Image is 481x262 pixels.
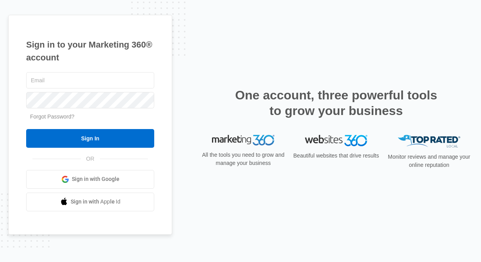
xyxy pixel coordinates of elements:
p: All the tools you need to grow and manage your business [200,151,287,167]
h2: One account, three powerful tools to grow your business [233,87,440,119]
h1: Sign in to your Marketing 360® account [26,38,154,64]
span: Sign in with Google [72,175,119,183]
a: Sign in with Google [26,170,154,189]
p: Beautiful websites that drive results [292,152,380,160]
img: Top Rated Local [398,135,460,148]
img: Marketing 360 [212,135,274,146]
input: Email [26,72,154,89]
p: Monitor reviews and manage your online reputation [385,153,473,169]
a: Sign in with Apple Id [26,193,154,211]
input: Sign In [26,129,154,148]
span: Sign in with Apple Id [71,198,121,206]
img: Websites 360 [305,135,367,146]
span: OR [81,155,100,163]
a: Forgot Password? [30,113,75,120]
